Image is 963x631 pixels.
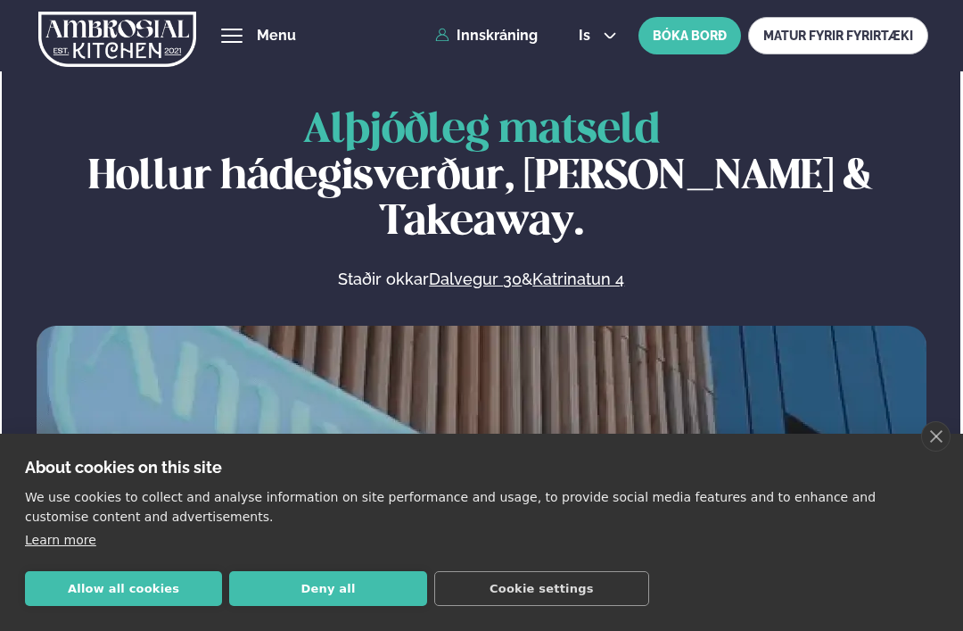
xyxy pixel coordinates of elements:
button: Cookie settings [434,571,649,606]
button: hamburger [221,25,243,46]
a: Katrinatun 4 [532,269,624,290]
span: Alþjóðleg matseld [303,112,660,151]
button: is [564,29,631,43]
span: is [579,29,596,43]
p: We use cookies to collect and analyse information on site performance and usage, to provide socia... [25,487,938,527]
button: Allow all cookies [25,571,222,606]
strong: About cookies on this site [25,458,222,477]
img: logo [38,3,196,76]
a: Learn more [25,533,96,547]
button: Deny all [229,571,426,606]
a: MATUR FYRIR FYRIRTÆKI [748,17,928,54]
h1: Hollur hádegisverður, [PERSON_NAME] & Takeaway. [37,109,926,247]
a: Dalvegur 30 [429,269,522,290]
a: close [921,421,951,452]
p: Staðir okkar & [144,269,819,290]
button: BÓKA BORÐ [638,17,741,54]
a: Innskráning [435,28,538,44]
